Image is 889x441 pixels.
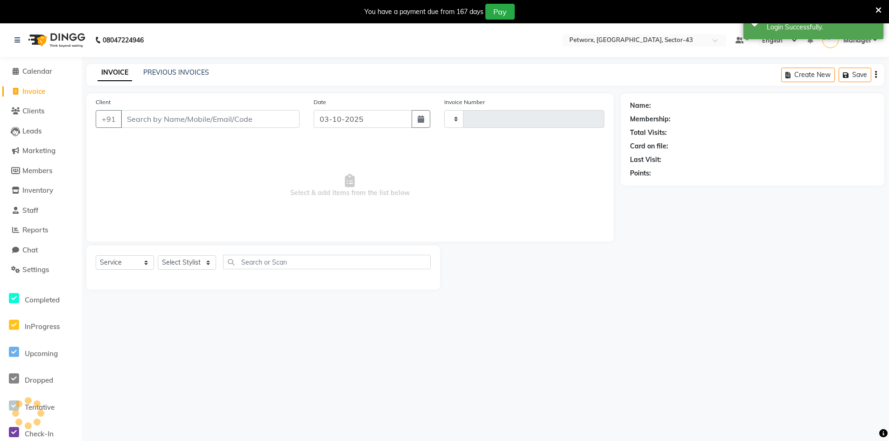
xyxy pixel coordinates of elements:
span: Marketing [22,146,56,155]
span: Clients [22,106,44,115]
a: Reports [2,225,79,236]
span: Members [22,166,52,175]
a: Members [2,166,79,176]
span: InProgress [25,322,60,331]
a: Staff [2,205,79,216]
span: Chat [22,245,38,254]
div: Total Visits: [630,128,667,138]
span: Invoice [22,87,45,96]
span: Settings [22,265,49,274]
span: Reports [22,225,48,234]
b: 08047224946 [103,27,144,53]
a: Settings [2,265,79,275]
div: Login Successfully. [767,22,876,32]
img: logo [24,27,88,53]
a: Marketing [2,146,79,156]
input: Search or Scan [223,255,431,269]
button: Pay [485,4,515,20]
div: Last Visit: [630,155,661,165]
button: +91 [96,110,122,128]
a: Inventory [2,185,79,196]
a: Calendar [2,66,79,77]
a: Leads [2,126,79,137]
div: Membership: [630,114,671,124]
button: Save [839,68,871,82]
span: Staff [22,206,38,215]
span: Leads [22,126,42,135]
span: Calendar [22,67,52,76]
a: INVOICE [98,64,132,81]
label: Invoice Number [444,98,485,106]
input: Search by Name/Mobile/Email/Code [121,110,300,128]
div: You have a payment due from 167 days [364,7,483,17]
span: Select & add items from the list below [96,139,604,232]
span: Check-In [25,429,54,438]
a: Invoice [2,86,79,97]
label: Client [96,98,111,106]
label: Date [314,98,326,106]
a: Chat [2,245,79,256]
div: Name: [630,101,651,111]
a: PREVIOUS INVOICES [143,68,209,77]
img: Manager [822,32,839,48]
span: Manager [843,35,871,45]
button: Create New [781,68,835,82]
div: Points: [630,168,651,178]
span: Dropped [25,376,53,385]
span: Completed [25,295,60,304]
span: Inventory [22,186,53,195]
a: Clients [2,106,79,117]
div: Card on file: [630,141,668,151]
span: Upcoming [25,349,58,358]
